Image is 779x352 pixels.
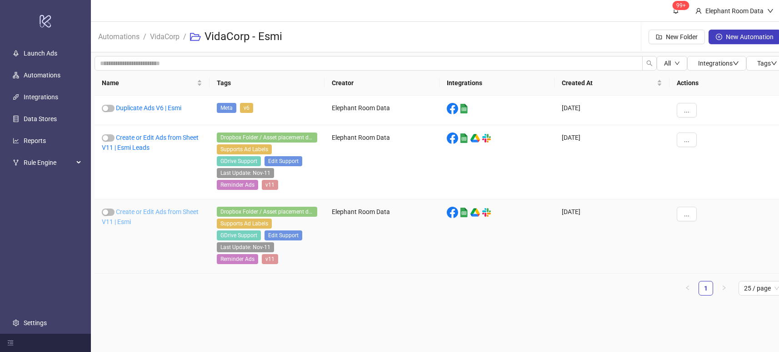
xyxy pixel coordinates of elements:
[102,78,195,88] span: Name
[680,281,695,296] li: Previous Page
[262,180,278,190] span: v11
[554,96,669,125] div: [DATE]
[664,60,671,67] span: All
[717,281,731,296] button: right
[24,137,46,144] a: Reports
[325,199,439,274] div: Elephant Room Data
[673,7,679,14] span: bell
[677,133,697,147] button: ...
[699,281,713,295] a: 1
[685,285,690,291] span: left
[95,71,210,96] th: Name
[646,60,653,66] span: search
[183,22,186,51] li: /
[262,254,278,264] span: v11
[733,60,739,66] span: down
[102,134,199,151] a: Create or Edit Ads from Sheet V11 | Esmi Leads
[217,219,272,229] span: Supports Ad Labels
[677,207,697,221] button: ...
[757,60,777,67] span: Tags
[673,1,689,10] sup: 1610
[190,31,201,42] span: folder-open
[687,56,746,71] button: Integrationsdown
[767,8,774,14] span: down
[325,96,439,125] div: Elephant Room Data
[698,60,739,67] span: Integrations
[721,285,727,291] span: right
[439,71,554,96] th: Integrations
[24,50,57,57] a: Launch Ads
[554,199,669,274] div: [DATE]
[24,93,58,101] a: Integrations
[143,22,146,51] li: /
[656,34,662,40] span: folder-add
[325,125,439,199] div: Elephant Room Data
[657,56,687,71] button: Alldown
[649,30,705,44] button: New Folder
[102,208,199,225] a: Create or Edit Ads from Sheet V11 | Esmi
[217,242,274,252] span: Last Update: Nov-11
[148,31,181,41] a: VidaCorp
[702,6,767,16] div: Elephant Room Data
[674,61,680,66] span: down
[744,281,779,295] span: 25 / page
[210,71,325,96] th: Tags
[217,156,261,166] span: GDrive Support
[217,103,236,113] span: Meta
[205,30,282,44] h3: VidaCorp - Esmi
[554,125,669,199] div: [DATE]
[677,103,697,117] button: ...
[96,31,141,41] a: Automations
[217,144,272,154] span: Supports Ad Labels
[684,107,689,114] span: ...
[680,281,695,296] button: left
[666,33,698,41] span: New Folder
[716,34,722,40] span: plus-circle
[24,319,47,326] a: Settings
[24,115,57,122] a: Data Stores
[240,103,253,113] span: v6
[13,159,19,166] span: fork
[265,230,302,240] span: Edit Support
[217,180,258,190] span: Reminder Ads
[554,71,669,96] th: Created At
[217,168,274,178] span: Last Update: Nov-11
[684,136,689,143] span: ...
[217,207,317,217] span: Dropbox Folder / Asset placement detection
[24,71,60,79] a: Automations
[24,153,74,172] span: Rule Engine
[771,60,777,66] span: down
[265,156,302,166] span: Edit Support
[684,210,689,218] span: ...
[562,78,655,88] span: Created At
[726,33,774,41] span: New Automation
[116,104,181,112] a: Duplicate Ads V6 | Esmi
[217,254,258,264] span: Reminder Ads
[325,71,439,96] th: Creator
[717,281,731,296] li: Next Page
[695,8,702,14] span: user
[7,340,14,346] span: menu-fold
[217,230,261,240] span: GDrive Support
[217,133,317,143] span: Dropbox Folder / Asset placement detection
[699,281,713,296] li: 1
